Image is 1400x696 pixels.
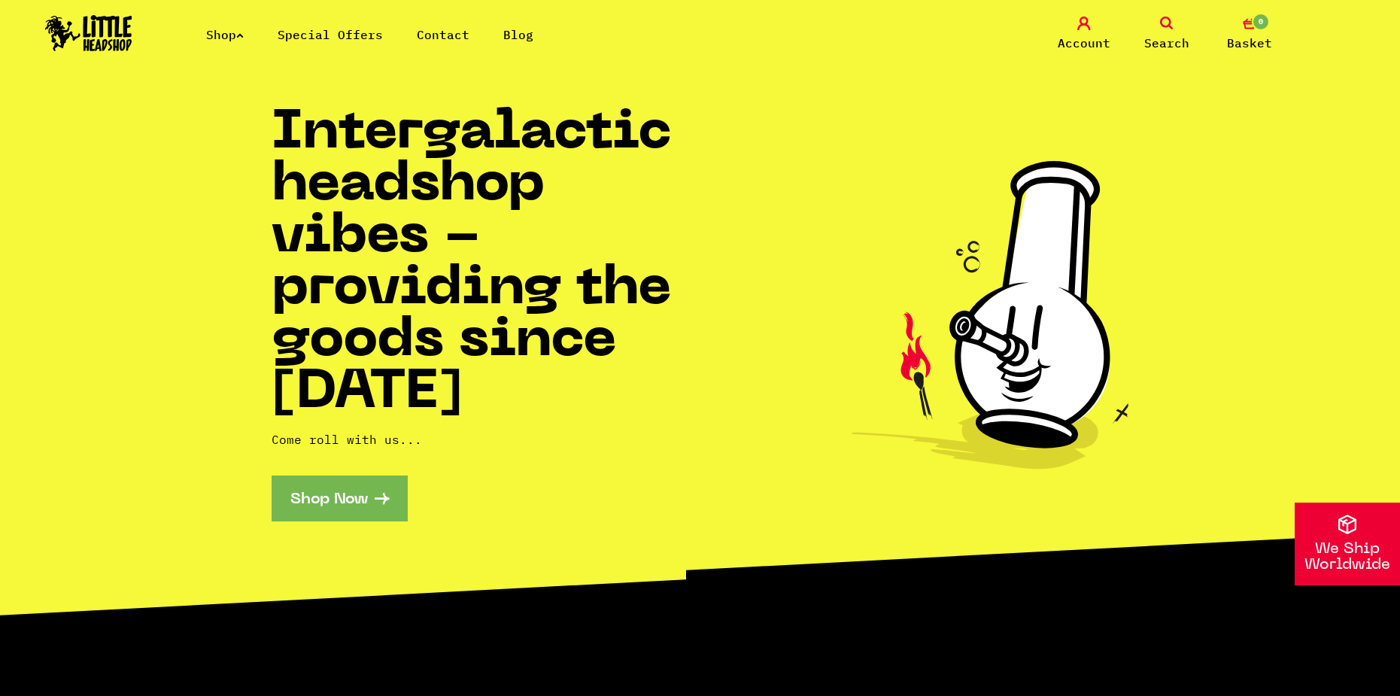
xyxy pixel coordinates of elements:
[206,27,244,42] a: Shop
[45,15,132,51] img: Little Head Shop Logo
[1058,34,1110,52] span: Account
[1252,13,1270,31] span: 0
[1129,17,1204,52] a: Search
[272,476,408,521] a: Shop Now
[503,27,533,42] a: Blog
[1227,34,1272,52] span: Basket
[1295,542,1400,573] p: We Ship Worldwide
[272,108,700,420] h1: Intergalactic headshop vibes - providing the goods since [DATE]
[1144,34,1189,52] span: Search
[1212,17,1287,52] a: 0 Basket
[417,27,469,42] a: Contact
[278,27,383,42] a: Special Offers
[272,430,700,448] p: Come roll with us...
